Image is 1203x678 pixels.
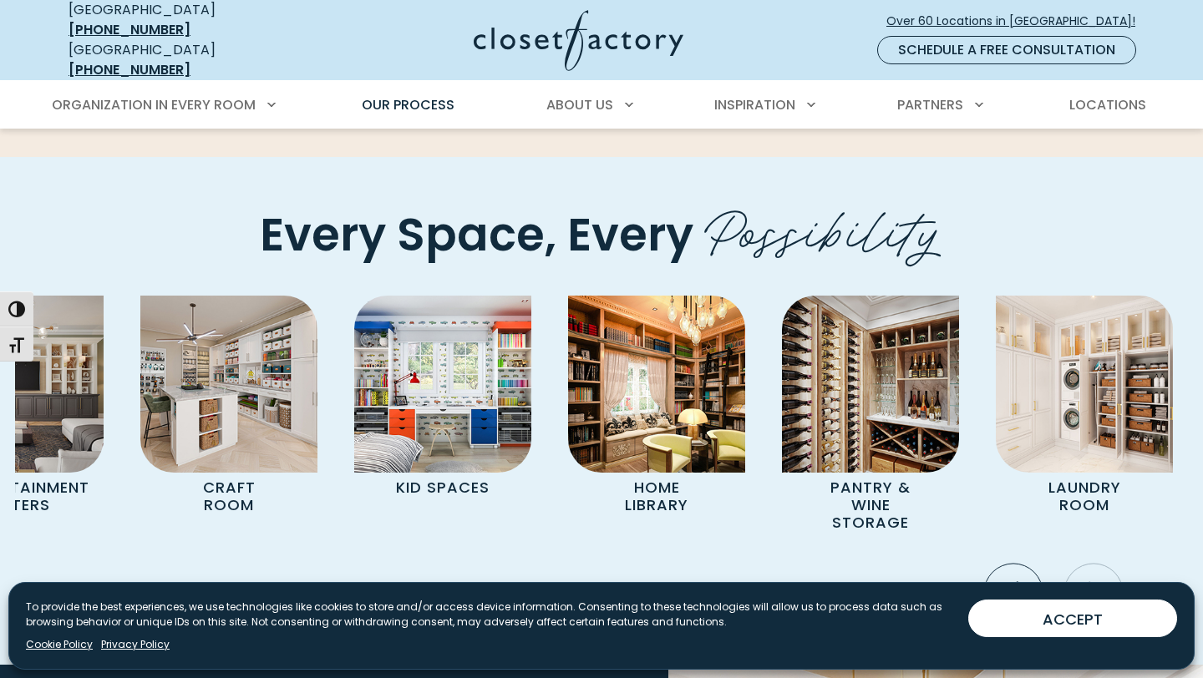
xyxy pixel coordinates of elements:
a: Cookie Policy [26,637,93,652]
a: Schedule a Free Consultation [877,36,1136,64]
span: Organization in Every Room [52,95,256,114]
nav: Primary Menu [40,82,1163,129]
span: Over 60 Locations in [GEOGRAPHIC_DATA]! [886,13,1149,30]
span: Our Process [362,95,454,114]
p: Laundry Room [1018,473,1151,520]
a: Kids Room Cabinetry Kid Spaces [336,296,550,503]
button: Previous slide [977,557,1049,629]
div: [GEOGRAPHIC_DATA] [69,40,311,80]
p: Pantry & Wine Storage [805,473,937,538]
a: [PHONE_NUMBER] [69,20,190,39]
p: Home Library [591,473,723,520]
p: Craft Room [163,473,296,520]
img: Home Library [568,296,745,473]
span: Every [567,202,693,266]
span: Inspiration [714,95,795,114]
a: Home Library Home Library [550,296,764,520]
img: Custom Laundry Room [996,296,1173,473]
a: [PHONE_NUMBER] [69,60,190,79]
span: About Us [546,95,613,114]
span: Every Space, [260,202,556,266]
a: Custom craft room Craft Room [122,296,336,520]
span: Partners [897,95,963,114]
a: Custom Pantry Pantry & Wine Storage [764,296,977,538]
img: Custom craft room [140,296,317,473]
button: ACCEPT [968,600,1177,637]
span: Possibility [704,184,944,268]
p: To provide the best experiences, we use technologies like cookies to store and/or access device i... [26,600,955,630]
img: Closet Factory Logo [474,10,683,71]
span: Locations [1069,95,1146,114]
p: Kid Spaces [377,473,510,503]
img: Kids Room Cabinetry [354,296,531,473]
a: Custom Laundry Room Laundry Room [977,296,1191,520]
img: Custom Pantry [782,296,959,473]
button: Next slide [1058,557,1129,629]
a: Over 60 Locations in [GEOGRAPHIC_DATA]! [886,7,1150,36]
a: Privacy Policy [101,637,170,652]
